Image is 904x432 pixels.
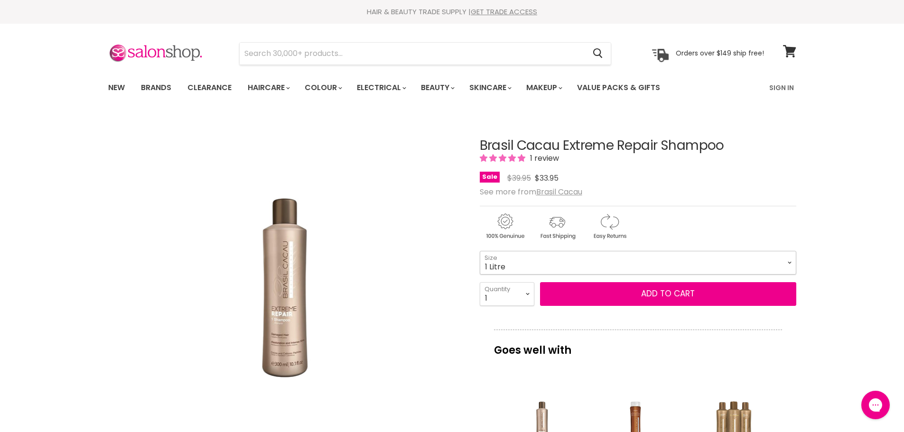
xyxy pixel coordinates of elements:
iframe: Gorgias live chat messenger [857,387,895,423]
h1: Brasil Cacau Extreme Repair Shampoo [480,138,796,153]
span: $33.95 [535,173,559,184]
ul: Main menu [101,74,716,101]
a: Clearance [180,78,239,98]
p: Goes well with [494,330,782,361]
span: Sale [480,172,500,183]
a: Colour [298,78,348,98]
a: Brands [134,78,178,98]
a: Beauty [414,78,460,98]
form: Product [239,42,611,65]
a: GET TRADE ACCESS [471,7,537,17]
span: $39.95 [507,173,531,184]
p: Orders over $149 ship free! [676,49,764,57]
a: Sign In [764,78,800,98]
button: Search [586,43,611,64]
a: Value Packs & Gifts [570,78,667,98]
a: Electrical [350,78,412,98]
a: Makeup [519,78,568,98]
a: Brasil Cacau [536,186,582,197]
a: New [101,78,132,98]
span: 5.00 stars [480,153,527,164]
img: shipping.gif [532,212,582,241]
img: returns.gif [584,212,634,241]
a: Skincare [462,78,517,98]
button: Add to cart [540,282,796,306]
a: Haircare [241,78,296,98]
span: Add to cart [641,288,695,299]
input: Search [240,43,586,64]
div: HAIR & BEAUTY TRADE SUPPLY | [96,7,808,17]
span: 1 review [527,153,559,164]
span: See more from [480,186,582,197]
img: genuine.gif [480,212,530,241]
nav: Main [96,74,808,101]
select: Quantity [480,282,534,306]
